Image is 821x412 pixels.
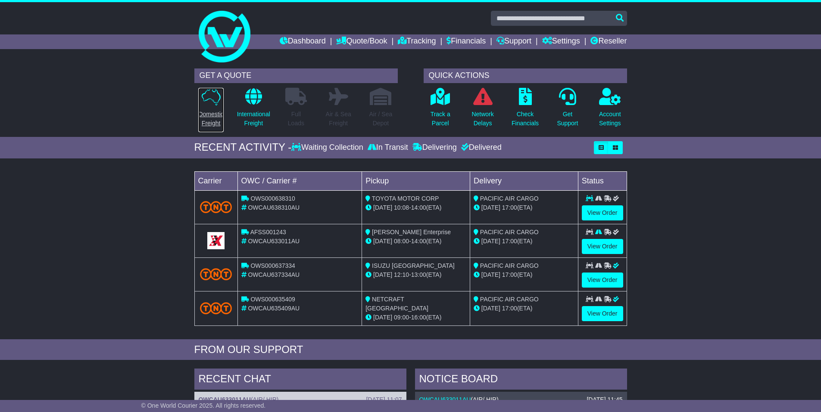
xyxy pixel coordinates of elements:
[398,34,436,49] a: Tracking
[424,68,627,83] div: QUICK ACTIONS
[430,87,451,133] a: Track aParcel
[373,271,392,278] span: [DATE]
[599,87,621,133] a: AccountSettings
[373,314,392,321] span: [DATE]
[326,110,351,128] p: Air & Sea Freight
[599,110,621,128] p: Account Settings
[194,68,398,83] div: GET A QUOTE
[431,110,450,128] p: Track a Parcel
[415,369,627,392] div: NOTICE BOARD
[471,87,494,133] a: NetworkDelays
[474,304,574,313] div: (ETA)
[502,305,517,312] span: 17:00
[194,171,237,190] td: Carrier
[481,204,500,211] span: [DATE]
[280,34,326,49] a: Dashboard
[419,396,471,403] a: OWCAU633011AU
[200,302,232,314] img: TNT_Domestic.png
[200,268,232,280] img: TNT_Domestic.png
[199,396,251,403] a: OWCAU633011AU
[411,238,426,245] span: 14:00
[474,270,574,279] div: (ETA)
[362,171,470,190] td: Pickup
[590,34,627,49] a: Reseller
[578,171,627,190] td: Status
[372,195,439,202] span: TOYOTA MOTOR CORP
[194,369,406,392] div: RECENT CHAT
[470,171,578,190] td: Delivery
[248,204,300,211] span: OWCAU638310AU
[511,87,539,133] a: CheckFinancials
[194,141,292,154] div: RECENT ACTIVITY -
[496,34,531,49] a: Support
[481,238,500,245] span: [DATE]
[373,204,392,211] span: [DATE]
[198,110,223,128] p: Domestic Freight
[194,344,627,356] div: FROM OUR SUPPORT
[248,305,300,312] span: OWCAU635409AU
[253,396,277,403] span: AIR/ HIR
[365,270,466,279] div: - (ETA)
[411,204,426,211] span: 14:00
[480,195,539,202] span: PACIFIC AIR CARGO
[480,229,539,235] span: PACIFIC AIR CARGO
[394,238,409,245] span: 08:00
[446,34,486,49] a: Financials
[557,110,578,128] p: Get Support
[369,110,393,128] p: Air / Sea Depot
[237,171,362,190] td: OWC / Carrier #
[372,229,451,235] span: [PERSON_NAME] Enterprise
[480,262,539,269] span: PACIFIC AIR CARGO
[199,396,402,403] div: ( )
[198,87,224,133] a: DomesticFreight
[372,262,455,269] span: ISUZU [GEOGRAPHIC_DATA]
[481,271,500,278] span: [DATE]
[250,229,286,235] span: AFSS001243
[365,203,466,212] div: - (ETA)
[373,238,392,245] span: [DATE]
[474,237,574,246] div: (ETA)
[248,238,300,245] span: OWCAU633011AU
[587,396,622,403] div: [DATE] 11:45
[365,296,428,312] span: NETCRAFT [GEOGRAPHIC_DATA]
[365,237,466,246] div: - (ETA)
[291,143,365,152] div: Waiting Collection
[200,201,232,213] img: TNT_Domestic.png
[459,143,502,152] div: Delivered
[419,396,623,403] div: ( )
[582,239,623,254] a: View Order
[250,262,295,269] span: OWS000637334
[542,34,580,49] a: Settings
[471,110,493,128] p: Network Delays
[365,313,466,322] div: - (ETA)
[365,143,410,152] div: In Transit
[411,271,426,278] span: 13:00
[502,271,517,278] span: 17:00
[473,396,496,403] span: AIR/ HIR
[502,204,517,211] span: 17:00
[285,110,307,128] p: Full Loads
[207,232,225,249] img: GetCarrierServiceLogo
[141,402,266,409] span: © One World Courier 2025. All rights reserved.
[394,271,409,278] span: 12:10
[336,34,387,49] a: Quote/Book
[411,314,426,321] span: 16:00
[248,271,300,278] span: OWCAU637334AU
[474,203,574,212] div: (ETA)
[237,87,271,133] a: InternationalFreight
[410,143,459,152] div: Delivering
[582,306,623,321] a: View Order
[366,396,402,403] div: [DATE] 11:07
[481,305,500,312] span: [DATE]
[480,296,539,303] span: PACIFIC AIR CARGO
[237,110,270,128] p: International Freight
[556,87,578,133] a: GetSupport
[394,204,409,211] span: 10:08
[502,238,517,245] span: 17:00
[250,296,295,303] span: OWS000635409
[582,273,623,288] a: View Order
[394,314,409,321] span: 09:00
[512,110,539,128] p: Check Financials
[582,205,623,220] a: View Order
[250,195,295,202] span: OWS000638310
